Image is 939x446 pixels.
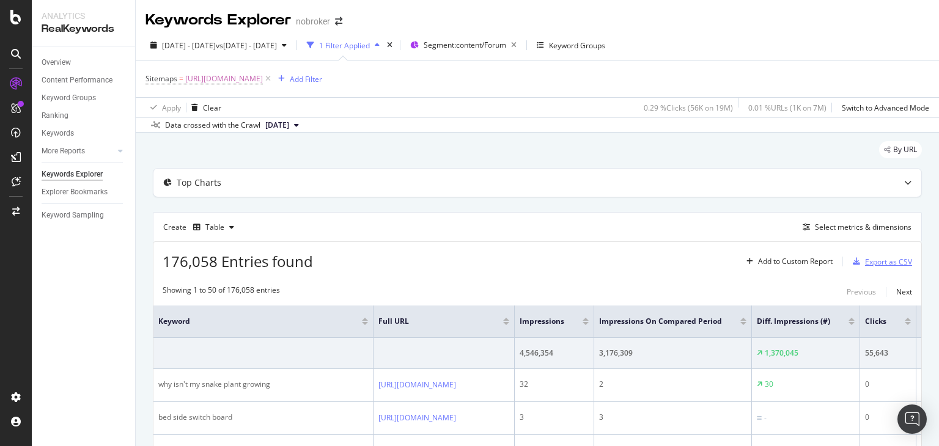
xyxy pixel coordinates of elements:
[42,168,127,181] a: Keywords Explorer
[815,222,911,232] div: Select metrics & dimensions
[42,145,114,158] a: More Reports
[203,103,221,113] div: Clear
[879,141,922,158] div: legacy label
[162,40,216,51] span: [DATE] - [DATE]
[163,285,280,299] div: Showing 1 to 50 of 176,058 entries
[265,120,289,131] span: 2025 Mar. 3rd
[185,70,263,87] span: [URL][DOMAIN_NAME]
[798,220,911,235] button: Select metrics & dimensions
[42,127,127,140] a: Keywords
[42,10,125,22] div: Analytics
[42,127,74,140] div: Keywords
[145,73,177,84] span: Sitemaps
[162,103,181,113] div: Apply
[599,379,746,390] div: 2
[260,118,304,133] button: [DATE]
[42,186,127,199] a: Explorer Bookmarks
[848,252,912,271] button: Export as CSV
[520,412,589,423] div: 3
[145,10,291,31] div: Keywords Explorer
[158,412,368,423] div: bed side switch board
[302,35,385,55] button: 1 Filter Applied
[42,209,127,222] a: Keyword Sampling
[847,285,876,299] button: Previous
[742,252,833,271] button: Add to Custom Report
[837,98,929,117] button: Switch to Advanced Mode
[897,404,927,434] div: Open Intercom Messenger
[865,316,886,327] span: Clicks
[865,379,911,390] div: 0
[186,98,221,117] button: Clear
[532,35,610,55] button: Keyword Groups
[42,92,96,104] div: Keyword Groups
[378,316,485,327] span: Full URL
[520,379,589,390] div: 32
[549,40,605,51] div: Keyword Groups
[145,98,181,117] button: Apply
[865,412,911,423] div: 0
[385,39,395,51] div: times
[847,287,876,297] div: Previous
[42,109,68,122] div: Ranking
[748,103,827,113] div: 0.01 % URLs ( 1K on 7M )
[163,218,239,237] div: Create
[896,287,912,297] div: Next
[644,103,733,113] div: 0.29 % Clicks ( 56K on 19M )
[842,103,929,113] div: Switch to Advanced Mode
[893,146,917,153] span: By URL
[296,15,330,27] div: nobroker
[42,74,127,87] a: Content Performance
[290,74,322,84] div: Add Filter
[764,412,767,423] div: -
[42,109,127,122] a: Ranking
[378,412,456,424] a: [URL][DOMAIN_NAME]
[599,412,746,423] div: 3
[865,348,911,359] div: 55,643
[163,251,313,271] span: 176,058 Entries found
[335,17,342,26] div: arrow-right-arrow-left
[158,316,344,327] span: Keyword
[757,316,830,327] span: Diff. Impressions (#)
[42,209,104,222] div: Keyword Sampling
[599,316,722,327] span: Impressions On Compared Period
[177,177,221,189] div: Top Charts
[42,74,112,87] div: Content Performance
[520,348,589,359] div: 4,546,354
[865,257,912,267] div: Export as CSV
[179,73,183,84] span: =
[42,186,108,199] div: Explorer Bookmarks
[520,316,564,327] span: Impressions
[42,56,127,69] a: Overview
[42,168,103,181] div: Keywords Explorer
[765,379,773,390] div: 30
[758,258,833,265] div: Add to Custom Report
[42,22,125,36] div: RealKeywords
[205,224,224,231] div: Table
[145,35,292,55] button: [DATE] - [DATE]vs[DATE] - [DATE]
[165,120,260,131] div: Data crossed with the Crawl
[405,35,521,55] button: Segment:content/Forum
[42,92,127,104] a: Keyword Groups
[319,40,370,51] div: 1 Filter Applied
[42,56,71,69] div: Overview
[216,40,277,51] span: vs [DATE] - [DATE]
[378,379,456,391] a: [URL][DOMAIN_NAME]
[188,218,239,237] button: Table
[158,379,368,390] div: why isn't my snake plant growing
[424,40,506,50] span: Segment: content/Forum
[273,71,322,86] button: Add Filter
[757,416,762,420] img: Equal
[765,348,798,359] div: 1,370,045
[599,348,746,359] div: 3,176,309
[896,285,912,299] button: Next
[42,145,85,158] div: More Reports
